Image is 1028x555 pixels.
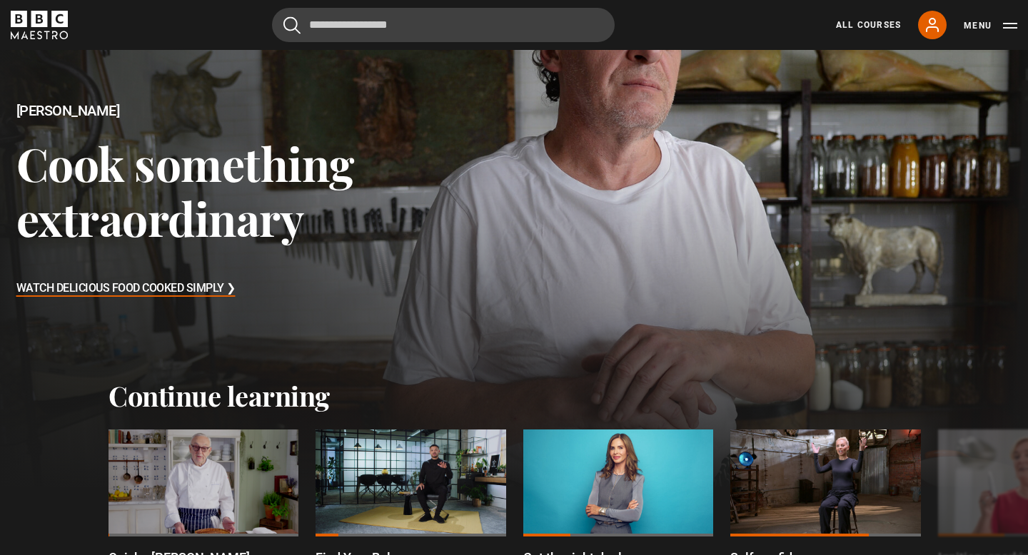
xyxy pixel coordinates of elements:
h3: Cook something extraordinary [16,136,515,246]
h2: [PERSON_NAME] [16,103,515,119]
a: All Courses [836,19,901,31]
h2: Continue learning [109,380,919,412]
input: Search [272,8,615,42]
h3: Watch Delicious Food Cooked Simply ❯ [16,278,236,300]
button: Submit the search query [283,16,301,34]
button: Toggle navigation [964,19,1017,33]
svg: BBC Maestro [11,11,68,39]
